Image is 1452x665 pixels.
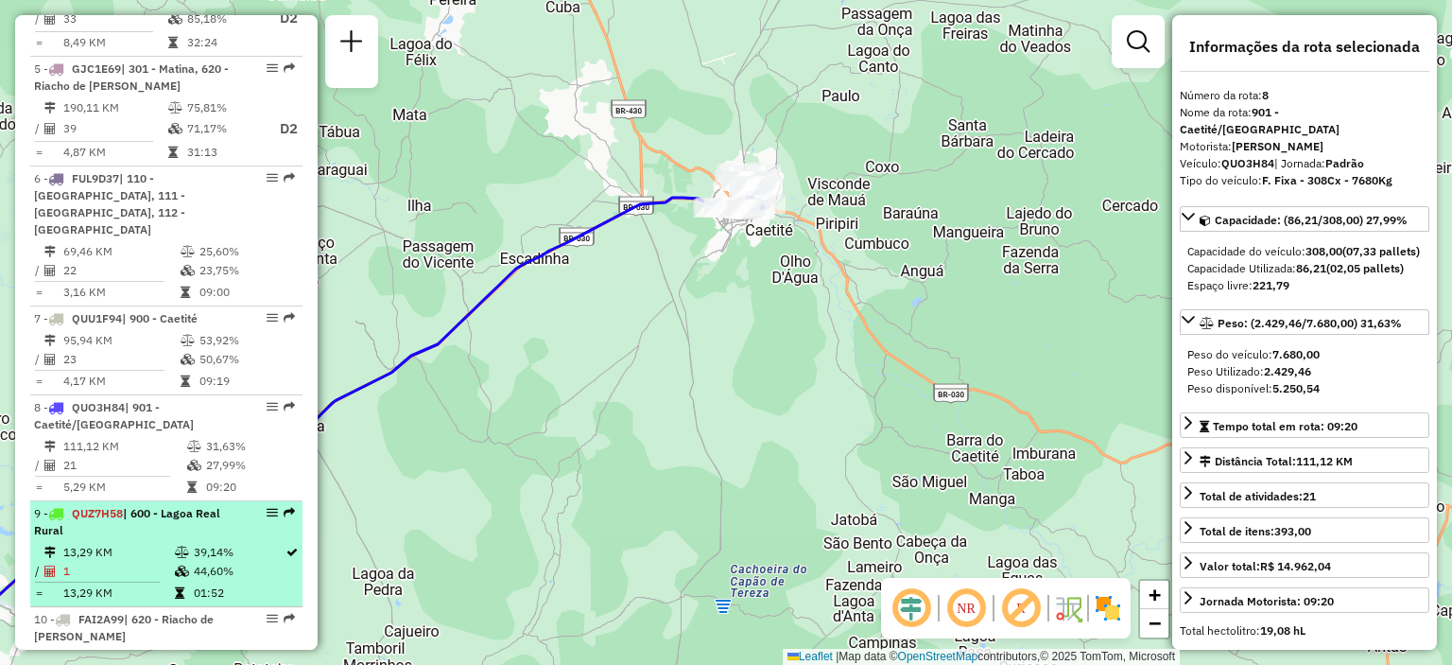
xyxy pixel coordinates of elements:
[175,587,184,599] i: Tempo total em rota
[1180,309,1429,335] a: Peso: (2.429,46/7.680,00) 31,63%
[187,460,201,471] i: % de utilização da cubagem
[62,98,167,117] td: 190,11 KM
[44,566,56,577] i: Total de Atividades
[1180,172,1429,189] div: Tipo do veículo:
[168,123,182,134] i: % de utilização da cubagem
[1180,155,1429,172] div: Veículo:
[62,242,180,261] td: 69,46 KM
[1180,412,1429,438] a: Tempo total em rota: 09:20
[1213,419,1357,433] span: Tempo total em rota: 09:20
[267,172,278,184] em: Opções
[175,566,189,577] i: % de utilização da cubagem
[1140,609,1168,638] a: Zoom out
[1180,38,1429,56] h4: Informações da rota selecionada
[62,283,180,302] td: 3,16 KM
[1274,156,1364,170] span: | Jornada:
[1215,213,1408,227] span: Capacidade: (86,21/308,00) 27,99%
[1180,87,1429,104] div: Número da rota:
[44,335,56,346] i: Distância Total
[1140,581,1168,609] a: Zoom in
[264,118,298,140] p: D2
[181,246,195,257] i: % de utilização do peso
[199,242,294,261] td: 25,60%
[34,506,220,537] span: 9 -
[205,478,295,497] td: 09:20
[34,143,43,162] td: =
[62,584,174,603] td: 13,29 KM
[1187,243,1422,260] div: Capacidade do veículo:
[62,117,167,141] td: 39
[836,650,838,663] span: |
[783,649,1180,665] div: Map data © contributors,© 2025 TomTom, Microsoft
[1200,489,1316,503] span: Total de atividades:
[72,61,121,76] span: GJC1E69
[34,372,43,391] td: =
[72,171,119,185] span: FUL9D37
[267,62,278,74] em: Opções
[1325,156,1364,170] strong: Padrão
[1274,524,1311,538] strong: 393,00
[1232,139,1323,153] strong: [PERSON_NAME]
[284,401,295,412] em: Rota exportada
[34,562,43,581] td: /
[168,147,178,158] i: Tempo total em rota
[1180,447,1429,473] a: Distância Total:111,12 KM
[186,117,262,141] td: 71,17%
[193,543,285,562] td: 39,14%
[44,246,56,257] i: Distância Total
[186,33,262,52] td: 32:24
[181,376,190,387] i: Tempo total em rota
[998,586,1044,631] span: Exibir rótulo
[1180,138,1429,155] div: Motorista:
[34,61,229,93] span: | 301 - Matina, 620 - Riacho de [PERSON_NAME]
[1200,523,1311,540] div: Total de itens:
[1180,587,1429,613] a: Jornada Motorista: 09:20
[898,650,978,663] a: OpenStreetMap
[1180,236,1429,302] div: Capacidade: (86,21/308,00) 27,99%
[1187,277,1422,294] div: Espaço livre:
[1272,381,1320,395] strong: 5.250,54
[175,547,189,558] i: % de utilização do peso
[1326,261,1404,275] strong: (02,05 pallets)
[1262,173,1392,187] strong: F. Fixa - 308Cx - 7680Kg
[44,265,56,276] i: Total de Atividades
[44,13,56,25] i: Total de Atividades
[205,437,295,456] td: 31,63%
[1149,611,1161,635] span: −
[787,650,833,663] a: Leaflet
[1200,593,1334,610] div: Jornada Motorista: 09:20
[193,584,285,603] td: 01:52
[199,350,294,369] td: 50,67%
[205,456,295,475] td: 27,99%
[199,331,294,350] td: 53,92%
[62,437,186,456] td: 111,12 KM
[34,171,185,236] span: 6 -
[1149,583,1161,606] span: +
[62,478,186,497] td: 5,29 KM
[62,350,180,369] td: 23
[1262,88,1269,102] strong: 8
[168,102,182,114] i: % de utilização do peso
[1187,347,1320,361] span: Peso do veículo:
[267,312,278,324] em: Opções
[72,506,123,520] span: QUZ7H58
[284,172,295,184] em: Rota exportada
[34,117,43,141] td: /
[889,586,934,631] span: Ocultar deslocamento
[1272,347,1320,361] strong: 7.680,00
[199,372,294,391] td: 09:19
[62,372,180,391] td: 4,17 KM
[44,441,56,452] i: Distância Total
[34,612,214,643] span: | 620 - Riacho de [PERSON_NAME]
[62,456,186,475] td: 21
[181,335,195,346] i: % de utilização do peso
[1093,593,1123,623] img: Exibir/Ocultar setores
[286,547,298,558] i: Rota otimizada
[34,261,43,280] td: /
[267,401,278,412] em: Opções
[34,7,43,30] td: /
[1200,558,1331,575] div: Valor total:
[284,507,295,518] em: Rota exportada
[1218,316,1402,330] span: Peso: (2.429,46/7.680,00) 31,63%
[62,33,167,52] td: 8,49 KM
